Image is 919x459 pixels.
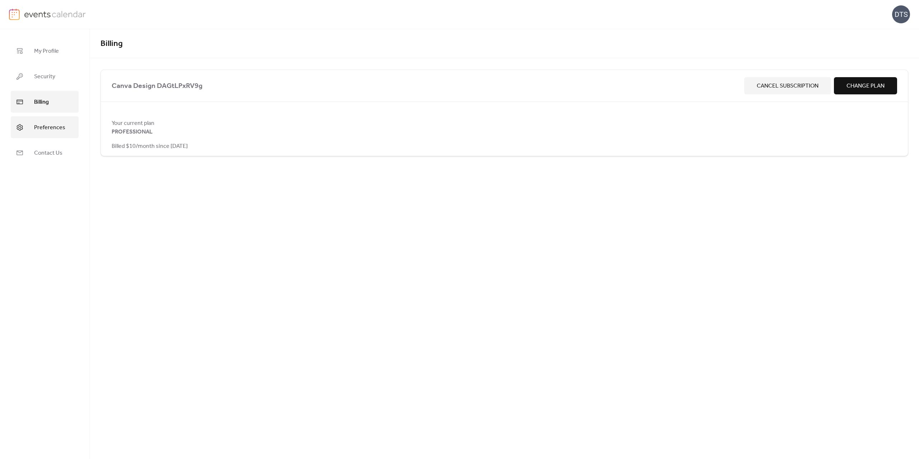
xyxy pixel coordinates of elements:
[34,97,49,108] span: Billing
[112,80,741,92] span: Canva Design DAGtLPxRV9g
[9,9,20,20] img: logo
[892,5,910,23] div: DTS
[34,71,55,82] span: Security
[834,77,897,94] button: Change Plan
[11,65,79,87] a: Security
[34,122,65,133] span: Preferences
[846,82,885,90] span: Change Plan
[11,142,79,164] a: Contact Us
[757,82,818,90] span: Cancel Subscription
[11,91,79,113] a: Billing
[11,40,79,62] a: My Profile
[112,142,188,151] span: Billed $10/month since [DATE]
[112,119,897,128] span: Your current plan
[744,77,831,94] button: Cancel Subscription
[11,116,79,138] a: Preferences
[112,128,153,136] span: PROFESSIONAL
[101,36,123,52] span: Billing
[34,147,62,159] span: Contact Us
[24,9,86,19] img: logo-type
[34,46,59,57] span: My Profile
